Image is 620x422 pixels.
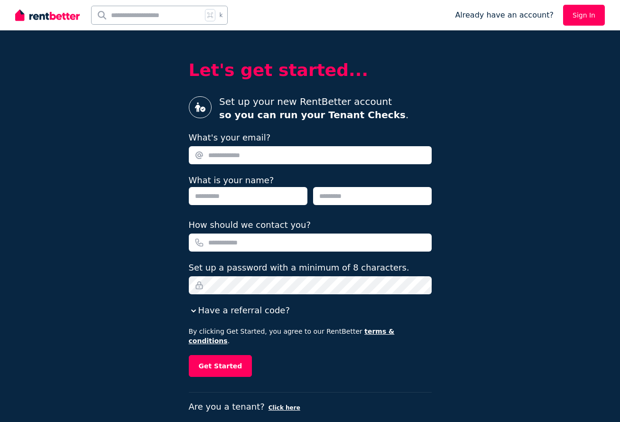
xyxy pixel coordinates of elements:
p: By clicking Get Started, you agree to our RentBetter . [189,327,432,346]
span: k [219,11,222,19]
img: RentBetter [15,8,80,22]
label: What is your name? [189,175,274,185]
p: Are you a tenant? [189,400,432,413]
button: Click here [268,404,300,412]
button: Have a referral code? [189,304,290,317]
label: Set up a password with a minimum of 8 characters. [189,261,409,274]
button: Get Started [189,355,252,377]
h2: Let's get started... [189,61,432,80]
label: What's your email? [189,131,271,144]
label: How should we contact you? [189,218,311,232]
p: Set up your new RentBetter account . [219,95,408,122]
span: Already have an account? [455,9,554,21]
a: Sign In [563,5,605,26]
strong: so you can run your Tenant Checks [219,109,406,121]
